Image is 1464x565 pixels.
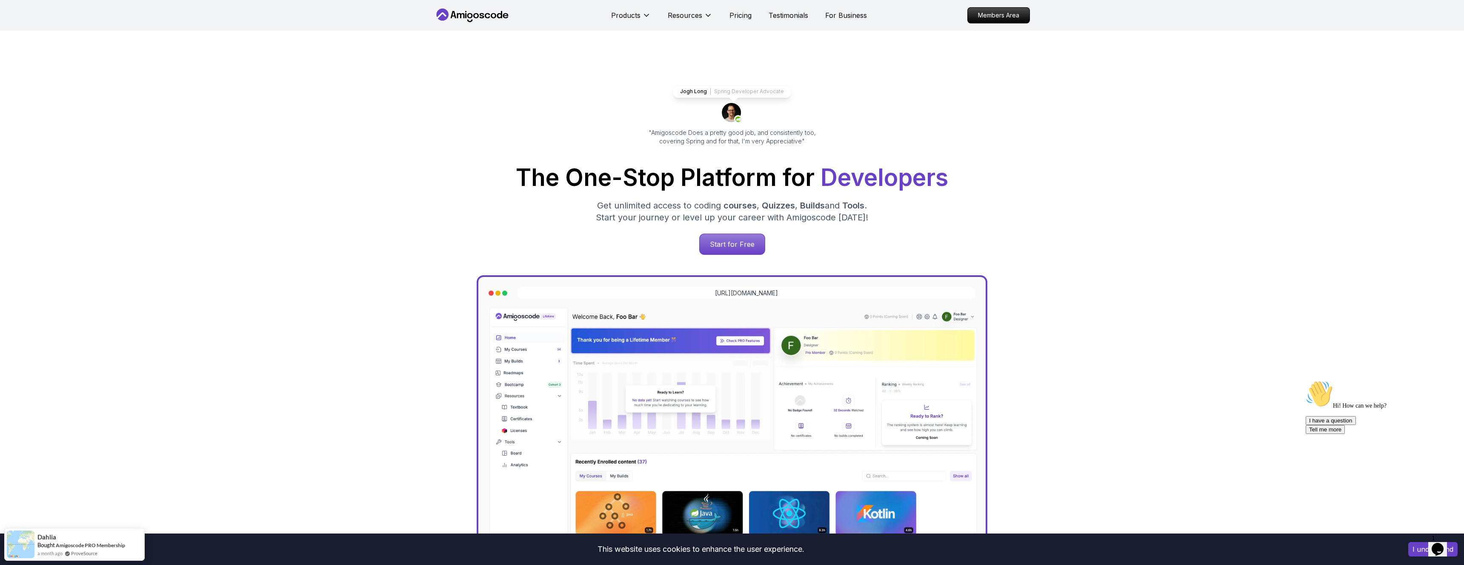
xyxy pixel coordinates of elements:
span: Builds [800,200,825,211]
p: Get unlimited access to coding , , and . Start your journey or level up your career with Amigosco... [589,200,875,223]
p: Start for Free [700,234,765,254]
p: Products [611,10,640,20]
a: [URL][DOMAIN_NAME] [715,289,778,297]
img: provesource social proof notification image [7,531,34,558]
a: Testimonials [769,10,808,20]
iframe: chat widget [1428,531,1455,556]
button: Accept cookies [1408,542,1458,556]
h1: The One-Stop Platform for [441,166,1023,189]
img: josh long [722,103,742,123]
a: Start for Free [699,234,765,255]
p: Spring Developer Advocate [714,88,784,95]
a: Members Area [967,7,1030,23]
a: Pricing [729,10,752,20]
button: Tell me more [3,48,43,57]
span: Bought [37,542,55,548]
span: courses [723,200,757,211]
span: Dahlia [37,534,56,541]
a: Amigoscode PRO Membership [56,542,125,548]
button: Resources [668,10,712,27]
span: Tools [842,200,864,211]
p: Resources [668,10,702,20]
iframe: chat widget [1302,377,1455,527]
div: This website uses cookies to enhance the user experience. [6,540,1395,559]
p: Members Area [968,8,1029,23]
a: For Business [825,10,867,20]
span: Developers [821,163,948,191]
button: Products [611,10,651,27]
img: :wave: [3,3,31,31]
span: Quizzes [762,200,795,211]
span: a month ago [37,550,63,557]
a: ProveSource [71,550,97,557]
span: Hi! How can we help? [3,26,84,32]
p: Jogh Long [680,88,707,95]
button: I have a question [3,39,54,48]
div: 👋Hi! How can we help?I have a questionTell me more [3,3,157,57]
p: "Amigoscode Does a pretty good job, and consistently too, covering Spring and for that, I'm very ... [637,128,827,146]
